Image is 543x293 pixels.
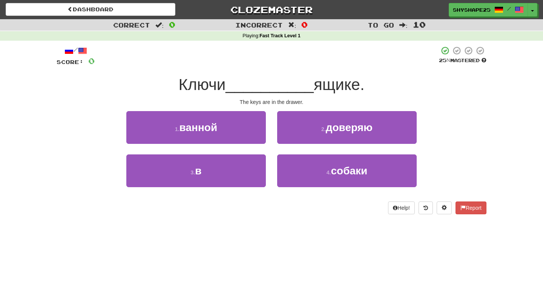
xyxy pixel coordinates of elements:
[126,111,266,144] button: 1.ванной
[178,76,225,93] span: Ключи
[88,56,95,66] span: 0
[259,33,301,38] strong: Fast Track Level 1
[277,154,417,187] button: 4.собаки
[225,76,314,93] span: __________
[187,3,356,16] a: Clozemaster
[57,98,486,106] div: The keys are in the drawer.
[277,111,417,144] button: 2.доверяю
[413,20,426,29] span: 10
[321,126,326,132] small: 2 .
[57,59,84,65] span: Score:
[6,3,175,16] a: Dashboard
[314,76,365,93] span: ящике.
[175,126,179,132] small: 1 .
[449,3,528,17] a: ShyShape25 /
[113,21,150,29] span: Correct
[439,57,450,63] span: 25 %
[169,20,175,29] span: 0
[288,22,296,28] span: :
[179,122,218,133] span: ванной
[126,154,266,187] button: 3.в
[195,165,201,177] span: в
[388,201,415,214] button: Help!
[419,201,433,214] button: Round history (alt+y)
[456,201,486,214] button: Report
[439,57,486,64] div: Mastered
[368,21,394,29] span: To go
[301,20,308,29] span: 0
[453,6,491,13] span: ShyShape25
[331,165,367,177] span: собаки
[57,46,95,55] div: /
[191,169,195,175] small: 3 .
[399,22,408,28] span: :
[326,122,373,133] span: доверяю
[507,6,511,11] span: /
[327,169,331,175] small: 4 .
[155,22,164,28] span: :
[235,21,283,29] span: Incorrect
